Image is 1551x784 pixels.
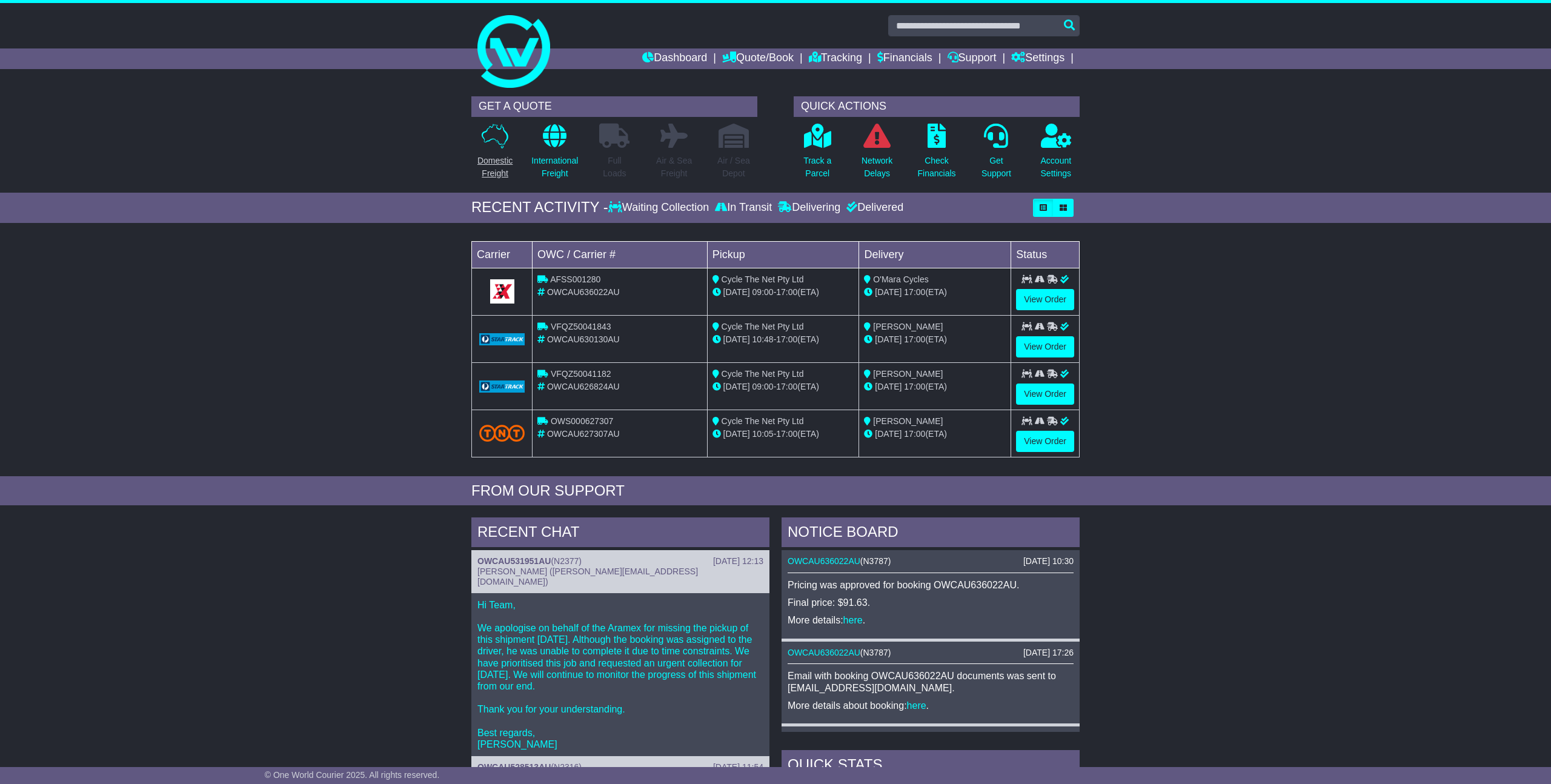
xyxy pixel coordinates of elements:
p: International Freight [531,154,578,180]
a: GetSupport [981,123,1012,187]
span: 09:00 [752,287,774,297]
a: View Order [1016,336,1074,357]
a: CheckFinancials [917,123,957,187]
p: More details: . [788,614,1074,626]
div: - (ETA) [712,380,854,393]
span: [DATE] [875,287,902,297]
div: RECENT CHAT [471,517,769,550]
span: VFQZ50041182 [551,369,611,379]
a: View Order [1016,431,1074,452]
div: Waiting Collection [608,201,712,214]
p: Track a Parcel [803,154,831,180]
a: View Order [1016,289,1074,310]
td: Status [1011,241,1080,268]
span: Cycle The Net Pty Ltd [722,416,804,426]
div: (ETA) [864,428,1006,440]
div: ( ) [788,648,1074,658]
span: OWCAU626824AU [547,382,620,391]
span: 10:05 [752,429,774,439]
span: N3787 [863,556,888,566]
td: OWC / Carrier # [533,241,708,268]
span: [DATE] [875,334,902,344]
span: N2316 [554,762,579,772]
p: Hi Team, We apologise on behalf of the Aramex for missing the pickup of this shipment [DATE]. Alt... [477,599,763,750]
span: 17:00 [904,429,925,439]
span: Cycle The Net Pty Ltd [722,274,804,284]
a: Settings [1011,48,1064,69]
p: Final price: $91.63. [788,597,1074,608]
td: Delivery [859,241,1011,268]
img: GetCarrierServiceLogo [479,333,525,345]
p: Check Financials [918,154,956,180]
span: [DATE] [723,382,750,391]
img: TNT_Domestic.png [479,425,525,441]
p: Full Loads [599,154,629,180]
p: Get Support [981,154,1011,180]
span: N3787 [863,648,888,657]
div: - (ETA) [712,286,854,299]
span: [PERSON_NAME] [873,369,943,379]
p: Pricing was approved for booking OWCAU636022AU. [788,579,1074,591]
span: [PERSON_NAME] [873,416,943,426]
div: QUICK ACTIONS [794,96,1080,117]
p: Air & Sea Freight [656,154,692,180]
span: 17:00 [776,382,797,391]
div: FROM OUR SUPPORT [471,482,1080,500]
div: - (ETA) [712,428,854,440]
a: OWCAU636022AU [788,556,860,566]
div: Delivered [843,201,903,214]
span: 17:00 [776,429,797,439]
a: InternationalFreight [531,123,579,187]
a: here [843,615,863,625]
a: OWCAU531951AU [477,556,551,566]
div: NOTICE BOARD [782,517,1080,550]
img: GetCarrierServiceLogo [490,279,514,304]
div: Quick Stats [782,750,1080,783]
a: OWCAU528513AU [477,762,551,772]
a: AccountSettings [1040,123,1072,187]
span: VFQZ50041843 [551,322,611,331]
div: ( ) [788,556,1074,566]
a: Tracking [809,48,862,69]
span: [PERSON_NAME] [873,322,943,331]
span: Cycle The Net Pty Ltd [722,322,804,331]
div: [DATE] 11:54 [713,762,763,772]
span: OWCAU627307AU [547,429,620,439]
p: Email with booking OWCAU636022AU documents was sent to [EMAIL_ADDRESS][DOMAIN_NAME]. [788,670,1074,693]
span: [DATE] [723,334,750,344]
span: 17:00 [904,287,925,297]
div: ( ) [477,762,763,772]
span: 10:48 [752,334,774,344]
div: (ETA) [864,333,1006,346]
span: 17:00 [776,334,797,344]
span: OWS000627307 [551,416,614,426]
a: Support [948,48,997,69]
p: Account Settings [1041,154,1072,180]
div: ( ) [477,556,763,566]
span: [DATE] [875,382,902,391]
div: (ETA) [864,286,1006,299]
span: [DATE] [723,429,750,439]
div: [DATE] 12:13 [713,556,763,566]
span: 17:00 [904,334,925,344]
span: [DATE] [875,429,902,439]
p: Air / Sea Depot [717,154,750,180]
span: 17:00 [776,287,797,297]
span: 17:00 [904,382,925,391]
span: O'Mara Cycles [873,274,928,284]
div: [DATE] 17:26 [1023,648,1074,658]
a: here [907,700,926,711]
span: [DATE] [723,287,750,297]
span: [PERSON_NAME] ([PERSON_NAME][EMAIL_ADDRESS][DOMAIN_NAME]) [477,566,698,586]
a: Financials [877,48,932,69]
span: OWCAU630130AU [547,334,620,344]
td: Carrier [472,241,533,268]
p: Network Delays [862,154,892,180]
div: Delivering [775,201,843,214]
a: DomesticFreight [477,123,513,187]
a: OWCAU636022AU [788,648,860,657]
a: Track aParcel [803,123,832,187]
img: GetCarrierServiceLogo [479,380,525,393]
a: View Order [1016,384,1074,405]
span: © One World Courier 2025. All rights reserved. [265,770,440,780]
